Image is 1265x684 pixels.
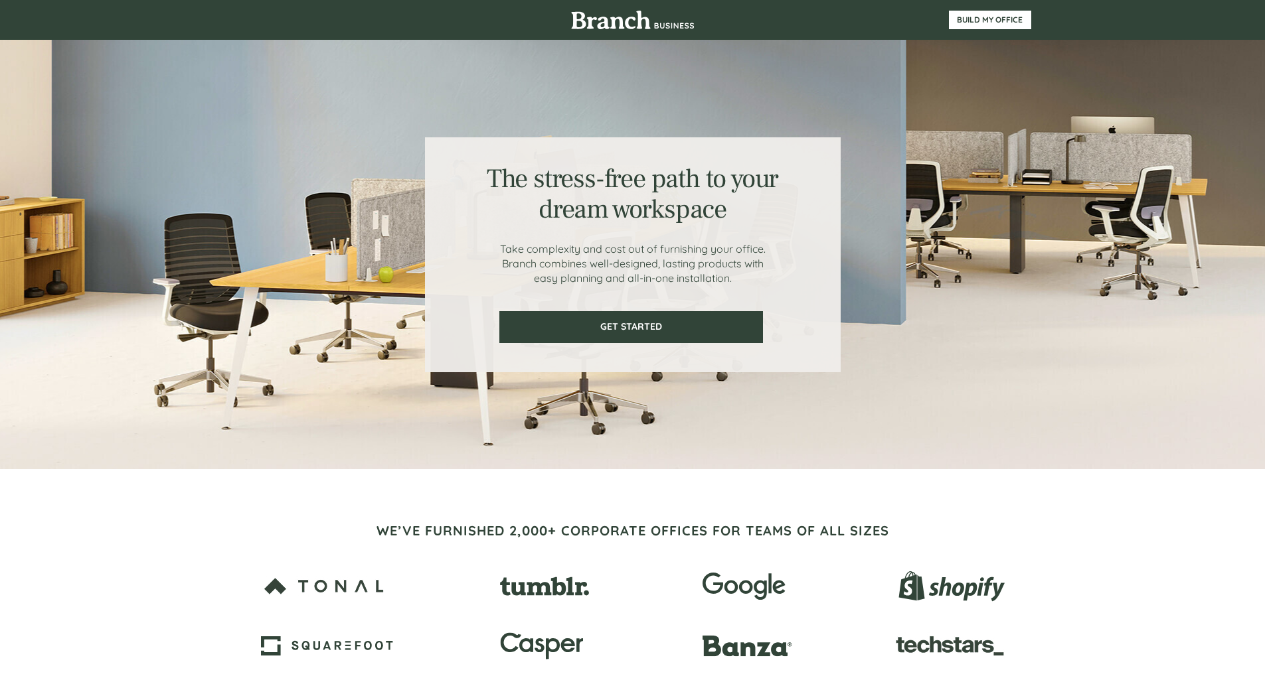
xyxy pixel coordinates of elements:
a: BUILD MY OFFICE [949,11,1031,29]
span: Take complexity and cost out of furnishing your office. Branch combines well-designed, lasting pr... [500,242,766,285]
span: GET STARTED [501,321,762,332]
span: BUILD MY OFFICE [949,15,1031,25]
span: WE’VE FURNISHED 2,000+ CORPORATE OFFICES FOR TEAMS OF ALL SIZES [377,522,889,539]
span: The stress-free path to your dream workspace [487,162,778,226]
a: GET STARTED [499,311,763,343]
